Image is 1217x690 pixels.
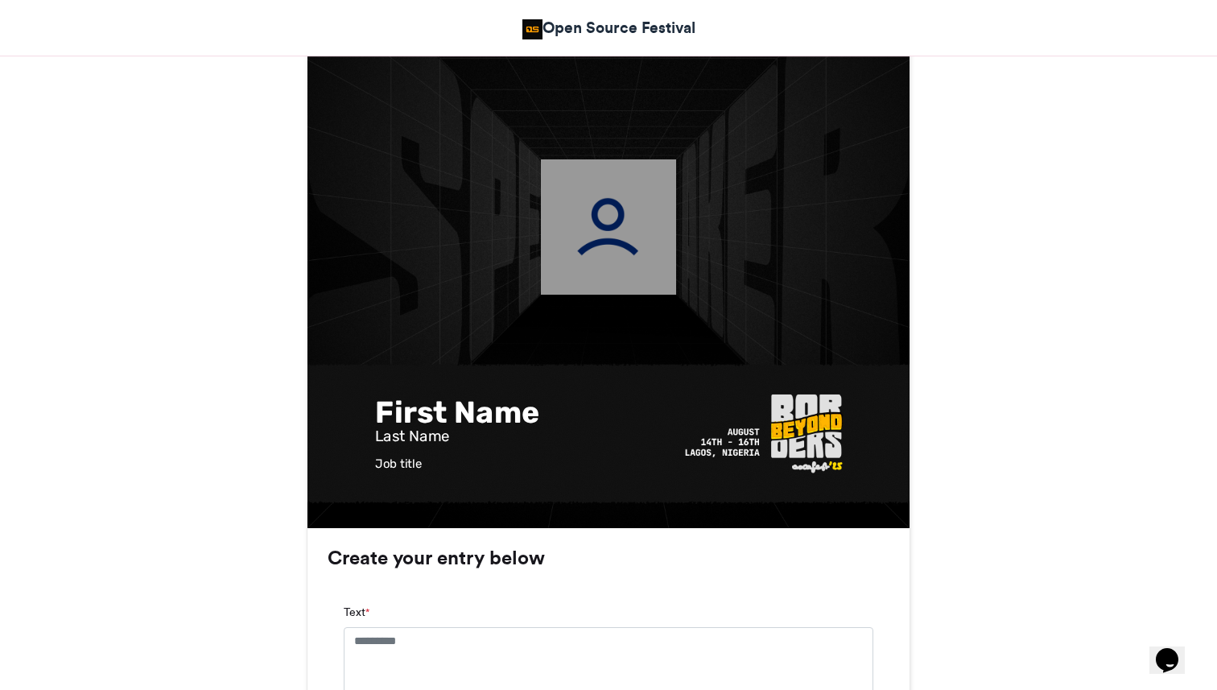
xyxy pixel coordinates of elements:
[375,425,676,446] div: Last Name
[328,548,889,568] h3: Create your entry below
[375,456,676,473] div: Job title
[541,159,676,294] img: user_filled.png
[522,19,542,39] img: Open Source Community Africa
[522,16,695,39] a: Open Source Festival
[1149,626,1201,674] iframe: chat widget
[375,391,676,433] div: First Name
[344,604,369,621] label: Text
